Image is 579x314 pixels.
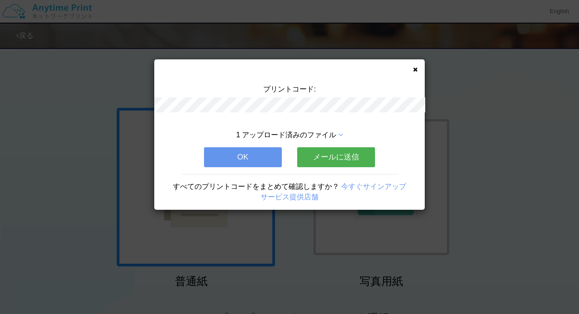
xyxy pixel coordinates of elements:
[341,183,406,190] a: 今すぐサインアップ
[236,131,336,139] span: 1 アップロード済みのファイル
[204,147,282,167] button: OK
[263,85,316,93] span: プリントコード:
[261,193,318,201] a: サービス提供店舗
[173,183,339,190] span: すべてのプリントコードをまとめて確認しますか？
[297,147,375,167] button: メールに送信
